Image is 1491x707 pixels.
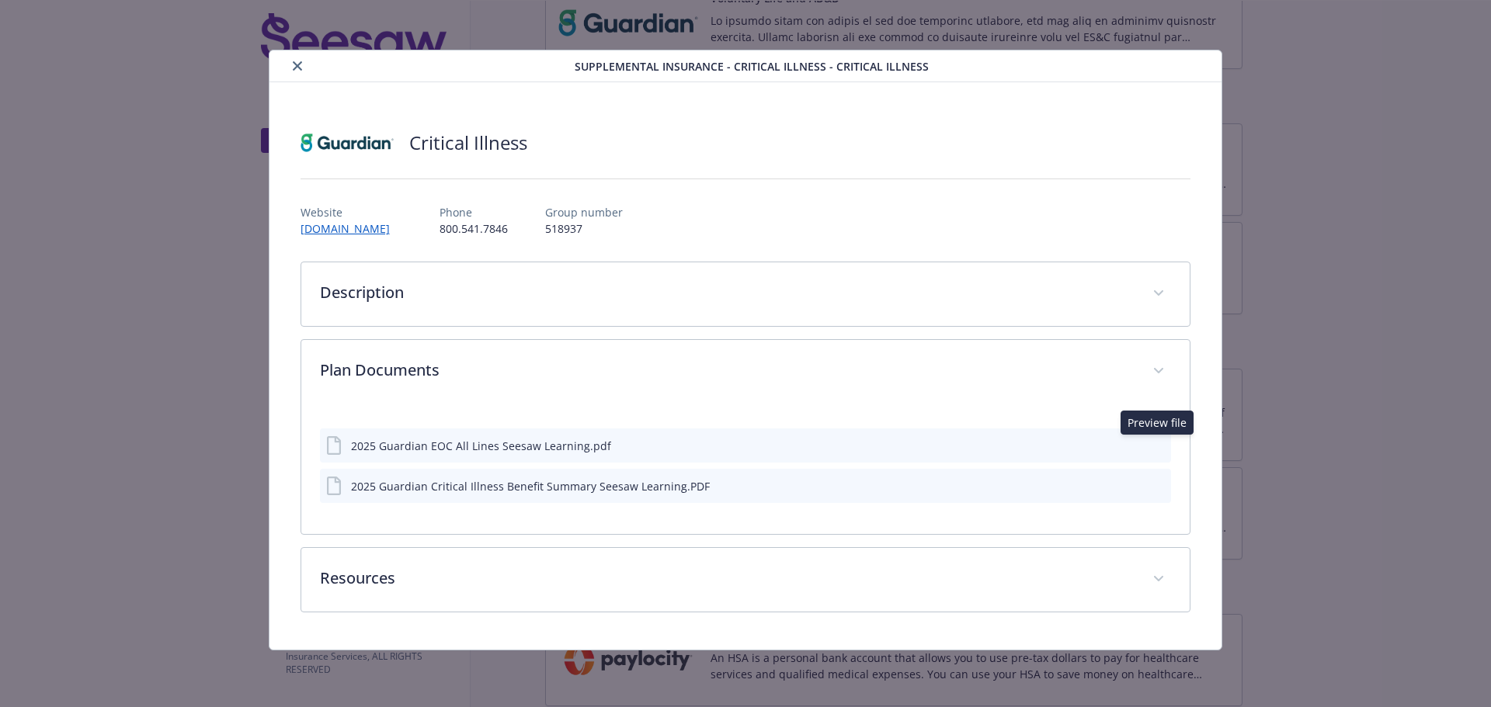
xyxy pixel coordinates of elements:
p: Description [320,281,1135,304]
button: preview file [1148,438,1165,454]
p: Plan Documents [320,359,1135,382]
div: Plan Documents [301,340,1190,404]
button: download file [1123,438,1135,454]
p: 800.541.7846 [440,220,508,237]
div: Description [301,262,1190,326]
div: Plan Documents [301,404,1190,534]
p: Website [301,204,402,220]
button: close [288,57,307,75]
p: 518937 [545,220,623,237]
div: 2025 Guardian EOC All Lines Seesaw Learning.pdf [351,438,611,454]
img: Guardian [301,120,394,166]
p: Phone [440,204,508,220]
div: Preview file [1121,411,1194,435]
div: details for plan Supplemental Insurance - Critical Illness - Critical Illness [149,50,1342,650]
h2: Critical Illness [409,130,527,156]
span: Supplemental Insurance - Critical Illness - Critical Illness [575,58,929,75]
div: 2025 Guardian Critical Illness Benefit Summary Seesaw Learning.PDF [351,478,710,494]
p: Group number [545,204,623,220]
button: download file [1126,478,1138,494]
button: preview file [1151,478,1165,494]
a: [DOMAIN_NAME] [301,221,402,236]
div: Resources [301,548,1190,612]
p: Resources [320,567,1135,590]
